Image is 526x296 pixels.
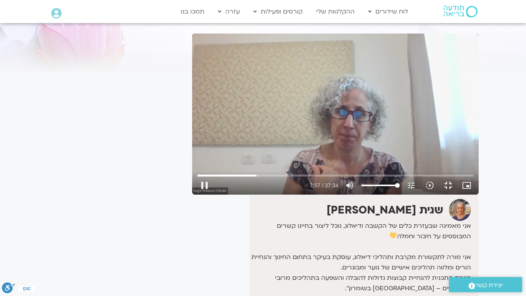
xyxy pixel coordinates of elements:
img: שגית רוסו יצחקי [449,199,471,221]
img: תודעה בריאה [444,6,477,17]
a: ההקלטות שלי [312,4,358,19]
strong: שגית [PERSON_NAME] [327,203,443,217]
a: לוח שידורים [364,4,412,19]
span: יצירת קשר [475,280,503,291]
p: אני מאמינה שבעזרת כלים של הקשבה ודיאלוג, נוכל ליצור בחיינו קשרים המבוססים על חיבור וחמלה [251,221,471,242]
p: בוגרת התכנית להנחיית קבוצות גדולות להובלה והשפעה בתהליכים מרובי משתתפים – [GEOGRAPHIC_DATA] בשומר... [251,273,471,294]
a: עזרה [214,4,244,19]
p: אני מורה לתקשורת מקרבת ותהליכי דיאלוג, עוסקת בעיקר בתחום החינוך והנחיית הורים ומלווה תהליכים אישי... [251,252,471,273]
a: תמכו בנו [177,4,208,19]
img: 💛 [390,232,397,239]
a: קורסים ופעילות [250,4,307,19]
a: יצירת קשר [449,277,522,292]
